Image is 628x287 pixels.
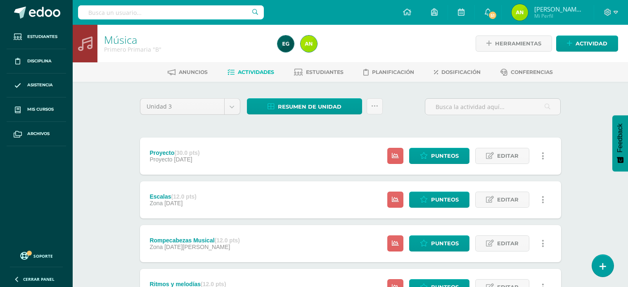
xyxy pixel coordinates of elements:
[431,148,459,164] span: Punteos
[27,33,57,40] span: Estudiantes
[278,99,341,114] span: Resumen de unidad
[104,34,268,45] h1: Música
[497,148,519,164] span: Editar
[7,122,66,146] a: Archivos
[7,97,66,122] a: Mis cursos
[431,192,459,207] span: Punteos
[171,193,197,200] strong: (12.0 pts)
[27,82,53,88] span: Asistencia
[238,69,274,75] span: Actividades
[409,192,469,208] a: Punteos
[497,236,519,251] span: Editar
[534,5,584,13] span: [PERSON_NAME][US_STATE]
[164,244,230,250] span: [DATE][PERSON_NAME]
[27,130,50,137] span: Archivos
[149,244,163,250] span: Zona
[363,66,414,79] a: Planificación
[7,25,66,49] a: Estudiantes
[409,235,469,251] a: Punteos
[7,74,66,98] a: Asistencia
[149,237,240,244] div: Rompecabezas Musical
[497,192,519,207] span: Editar
[247,98,362,114] a: Resumen de unidad
[431,236,459,251] span: Punteos
[511,69,553,75] span: Conferencias
[104,45,268,53] div: Primero Primaria 'B'
[294,66,344,79] a: Estudiantes
[23,276,55,282] span: Cerrar panel
[301,36,317,52] img: e0a81609c61a83c3d517c35959a17569.png
[104,33,137,47] a: Música
[149,156,172,163] span: Proyecto
[425,99,560,115] input: Busca la actividad aquí...
[33,253,53,259] span: Soporte
[168,66,208,79] a: Anuncios
[27,58,52,64] span: Disciplina
[488,11,497,20] span: 51
[149,149,199,156] div: Proyecto
[495,36,541,51] span: Herramientas
[556,36,618,52] a: Actividad
[149,193,197,200] div: Escalas
[476,36,552,52] a: Herramientas
[10,250,63,261] a: Soporte
[179,69,208,75] span: Anuncios
[7,49,66,74] a: Disciplina
[174,149,199,156] strong: (30.0 pts)
[441,69,481,75] span: Dosificación
[228,66,274,79] a: Actividades
[140,99,240,114] a: Unidad 3
[27,106,54,113] span: Mis cursos
[372,69,414,75] span: Planificación
[434,66,481,79] a: Dosificación
[409,148,469,164] a: Punteos
[512,4,528,21] img: e0a81609c61a83c3d517c35959a17569.png
[174,156,192,163] span: [DATE]
[149,200,163,206] span: Zona
[277,36,294,52] img: 4615313cb8110bcdf70a3d7bb033b77e.png
[576,36,607,51] span: Actividad
[306,69,344,75] span: Estudiantes
[164,200,182,206] span: [DATE]
[78,5,264,19] input: Busca un usuario...
[215,237,240,244] strong: (12.0 pts)
[500,66,553,79] a: Conferencias
[612,115,628,171] button: Feedback - Mostrar encuesta
[534,12,584,19] span: Mi Perfil
[147,99,218,114] span: Unidad 3
[616,123,624,152] span: Feedback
